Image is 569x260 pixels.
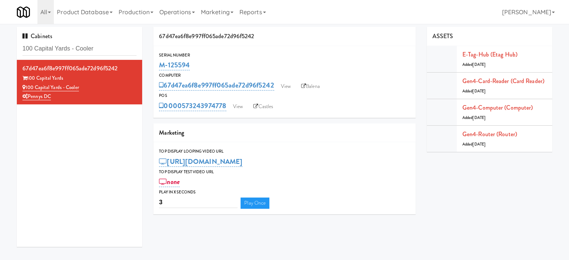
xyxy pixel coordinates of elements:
div: Top Display Looping Video Url [159,148,410,155]
a: 0000573243974778 [159,101,226,111]
span: [DATE] [472,88,486,94]
a: 67d47ea6f8e997ff065ade72d96f5242 [159,80,274,91]
span: [DATE] [472,141,486,147]
img: Micromart [17,6,30,19]
span: Cabinets [22,32,52,40]
div: 100 Capital Yards [22,74,137,83]
a: View [229,101,247,112]
a: none [159,177,180,187]
div: Top Display Test Video Url [159,168,410,176]
a: Pennys DC [22,93,51,100]
span: Added [462,88,486,94]
a: Gen4-computer (Computer) [462,103,533,112]
span: [DATE] [472,62,486,67]
a: View [277,81,294,92]
span: Added [462,62,486,67]
a: M-125594 [159,60,190,70]
span: Marketing [159,128,184,137]
div: 67d47ea6f8e997ff065ade72d96f5242 [153,27,416,46]
a: Gen4-router (Router) [462,130,517,138]
div: Play in X seconds [159,189,410,196]
li: 67d47ea6f8e997ff065ade72d96f5242100 Capital Yards 100 Capital Yards - CoolerPennys DC [17,60,142,104]
a: [URL][DOMAIN_NAME] [159,156,242,167]
div: Serial Number [159,52,410,59]
span: Added [462,141,486,147]
div: 67d47ea6f8e997ff065ade72d96f5242 [22,63,137,74]
div: Computer [159,72,410,79]
span: [DATE] [472,115,486,120]
a: Castles [250,101,277,112]
a: E-tag-hub (Etag Hub) [462,50,517,59]
a: Play Once [241,198,269,209]
span: ASSETS [432,32,453,40]
a: 100 Capital Yards - Cooler [22,84,79,91]
a: Balena [297,81,324,92]
input: Search cabinets [22,42,137,56]
a: Gen4-card-reader (Card Reader) [462,77,544,85]
div: POS [159,92,410,100]
span: Added [462,115,486,120]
